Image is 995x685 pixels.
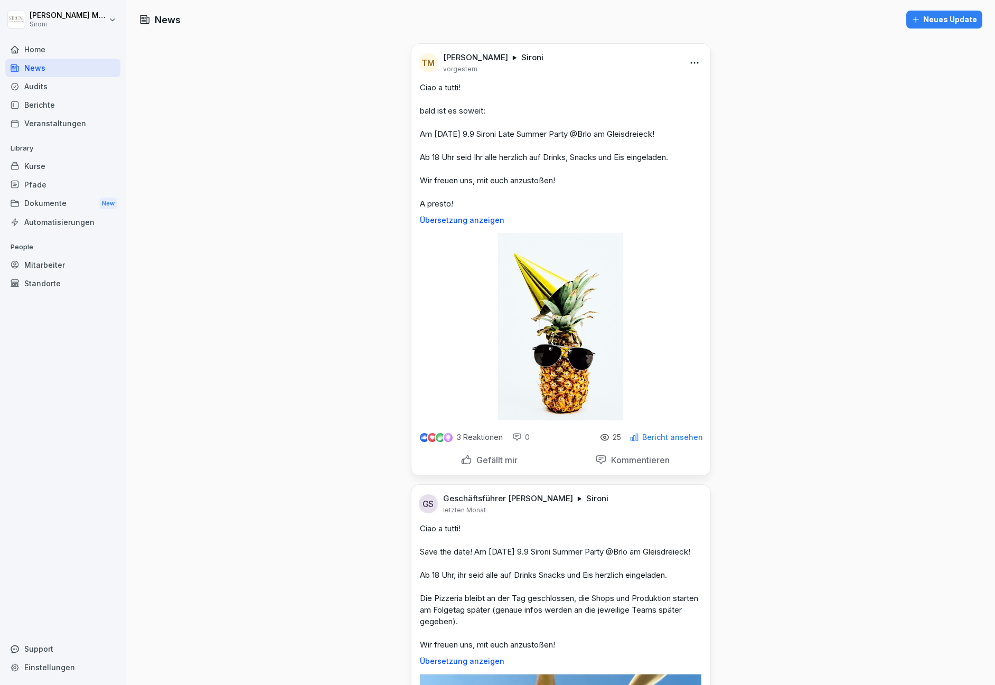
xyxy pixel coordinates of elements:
img: inspiring [444,433,453,442]
img: celebrate [436,433,445,442]
p: Geschäftsführer [PERSON_NAME] [443,493,573,504]
p: Ciao a tutti! Save the date! Am [DATE] 9.9 Sironi Summer Party @Brlo am Gleisdreieck! Ab 18 Uhr, ... [420,523,702,651]
img: like [420,433,428,442]
a: Automatisierungen [5,213,120,231]
a: Einstellungen [5,658,120,677]
button: Neues Update [906,11,982,29]
img: love [428,434,436,442]
p: Kommentieren [607,455,670,465]
a: Pfade [5,175,120,194]
a: DokumenteNew [5,194,120,213]
div: TM [419,53,438,72]
div: GS [419,494,438,513]
div: Support [5,640,120,658]
p: 25 [613,433,621,442]
p: [PERSON_NAME] Malec [30,11,107,20]
p: Sironi [521,52,543,63]
div: 0 [512,432,530,443]
a: Mitarbeiter [5,256,120,274]
a: Veranstaltungen [5,114,120,133]
p: Übersetzung anzeigen [420,657,702,665]
p: Gefällt mir [472,455,518,465]
p: 3 Reaktionen [457,433,503,442]
h1: News [155,13,181,27]
p: Library [5,140,120,157]
div: Dokumente [5,194,120,213]
a: Kurse [5,157,120,175]
a: Standorte [5,274,120,293]
p: Bericht ansehen [642,433,703,442]
p: Sironi [30,21,107,28]
a: News [5,59,120,77]
p: Übersetzung anzeigen [420,216,702,224]
p: Ciao a tutti! bald ist es soweit: Am [DATE] 9.9 Sironi Late Summer Party @Brlo am Gleisdreieck! A... [420,82,702,210]
div: New [99,198,117,210]
p: [PERSON_NAME] [443,52,508,63]
div: Neues Update [912,14,977,25]
p: vorgestern [443,65,477,73]
p: letzten Monat [443,506,486,514]
a: Audits [5,77,120,96]
p: People [5,239,120,256]
a: Home [5,40,120,59]
a: Berichte [5,96,120,114]
p: Sironi [586,493,608,504]
img: akg7j16cg2wbh8onxmd5uzcc.png [498,233,623,420]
